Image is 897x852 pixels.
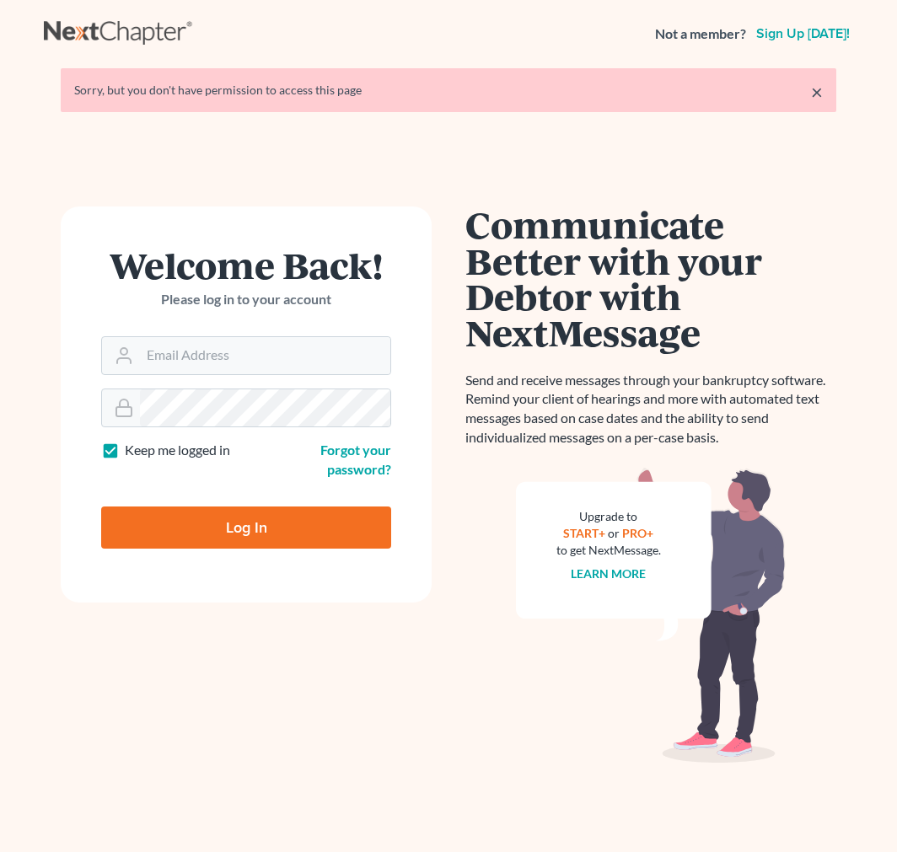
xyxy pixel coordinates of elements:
a: Learn more [572,566,647,581]
a: PRO+ [623,526,654,540]
input: Log In [101,506,391,549]
label: Keep me logged in [125,441,230,460]
strong: Not a member? [655,24,746,44]
div: to get NextMessage. [556,542,661,559]
span: or [609,526,620,540]
input: Email Address [140,337,390,374]
p: Please log in to your account [101,290,391,309]
a: Sign up [DATE]! [753,27,853,40]
a: × [811,82,823,102]
h1: Welcome Back! [101,247,391,283]
div: Upgrade to [556,508,661,525]
a: Forgot your password? [320,442,391,477]
div: Sorry, but you don't have permission to access this page [74,82,823,99]
h1: Communicate Better with your Debtor with NextMessage [465,206,836,351]
img: nextmessage_bg-59042aed3d76b12b5cd301f8e5b87938c9018125f34e5fa2b7a6b67550977c72.svg [516,468,786,763]
p: Send and receive messages through your bankruptcy software. Remind your client of hearings and mo... [465,371,836,447]
a: START+ [564,526,606,540]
